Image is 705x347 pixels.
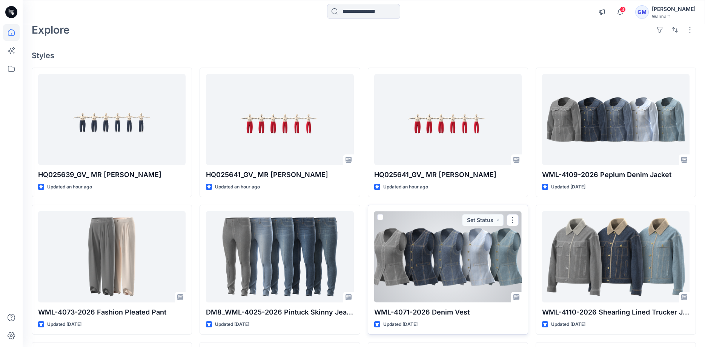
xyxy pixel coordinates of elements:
p: WML-4071-2026 Denim Vest [374,307,522,318]
p: Updated [DATE] [551,321,585,328]
h2: Explore [32,24,70,36]
p: Updated an hour ago [383,183,428,191]
a: WML-4073-2026 Fashion Pleated Pant [38,211,186,302]
p: HQ025639_GV_ MR [PERSON_NAME] [38,170,186,180]
a: DM8_WML-4025-2026 Pintuck Skinny Jeans [206,211,353,302]
p: HQ025641_GV_ MR [PERSON_NAME] [206,170,353,180]
p: Updated [DATE] [215,321,249,328]
a: WML-4109-2026 Peplum Denim Jacket [542,74,690,165]
p: Updated an hour ago [215,183,260,191]
h4: Styles [32,51,696,60]
p: WML-4109-2026 Peplum Denim Jacket [542,170,690,180]
a: WML-4110-2026 Shearling Lined Trucker Jacket [542,211,690,302]
p: Updated [DATE] [47,321,81,328]
div: [PERSON_NAME] [652,5,696,14]
a: HQ025639_GV_ MR Barrel Leg Jean [38,74,186,165]
p: Updated an hour ago [47,183,92,191]
div: Walmart [652,14,696,19]
p: Updated [DATE] [551,183,585,191]
p: DM8_WML-4025-2026 Pintuck Skinny Jeans [206,307,353,318]
p: WML-4110-2026 Shearling Lined Trucker Jacket [542,307,690,318]
a: HQ025641_GV_ MR Barrel Leg Jean [374,74,522,165]
span: 3 [620,6,626,12]
a: WML-4071-2026 Denim Vest [374,211,522,302]
p: Updated [DATE] [383,321,418,328]
p: WML-4073-2026 Fashion Pleated Pant [38,307,186,318]
p: HQ025641_GV_ MR [PERSON_NAME] [374,170,522,180]
a: HQ025641_GV_ MR Barrel Leg Jean [206,74,353,165]
div: GM [635,5,649,19]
